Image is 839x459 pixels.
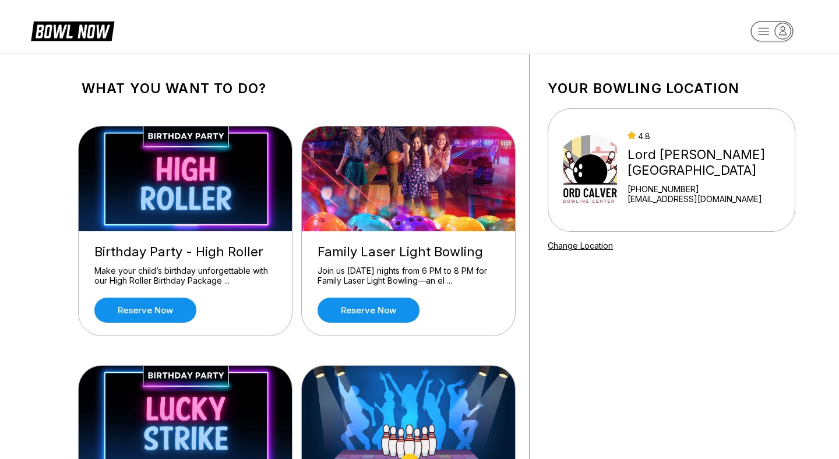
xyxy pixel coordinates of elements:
[94,244,276,260] div: Birthday Party - High Roller
[628,147,790,178] div: Lord [PERSON_NAME][GEOGRAPHIC_DATA]
[318,298,419,323] a: Reserve now
[318,266,499,286] div: Join us [DATE] nights from 6 PM to 8 PM for Family Laser Light Bowling—an el ...
[548,80,795,97] h1: Your bowling location
[82,80,512,97] h1: What you want to do?
[563,126,617,214] img: Lord Calvert Bowling Center
[94,266,276,286] div: Make your child’s birthday unforgettable with our High Roller Birthday Package ...
[628,184,790,194] div: [PHONE_NUMBER]
[628,131,790,141] div: 4.8
[318,244,499,260] div: Family Laser Light Bowling
[628,194,790,204] a: [EMAIL_ADDRESS][DOMAIN_NAME]
[79,126,293,231] img: Birthday Party - High Roller
[302,126,516,231] img: Family Laser Light Bowling
[548,241,613,250] a: Change Location
[94,298,196,323] a: Reserve now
